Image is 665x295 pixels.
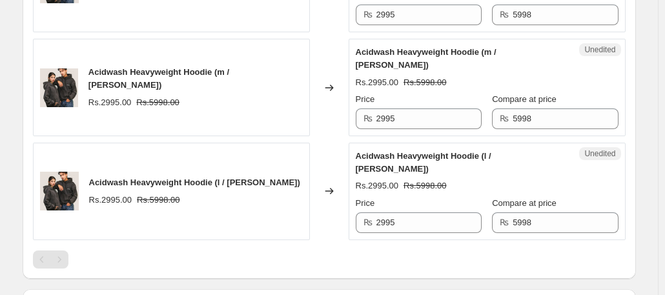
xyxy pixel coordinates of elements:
span: ₨ [363,10,373,19]
div: Rs.2995.00 [89,194,132,207]
span: ₨ [500,10,509,19]
span: Acidwash Heavyweight Hoodie (m / [PERSON_NAME]) [88,67,229,90]
div: Rs.2995.00 [356,76,399,89]
span: Unedited [584,148,615,159]
span: ₨ [363,114,373,123]
img: acidwash-heavyweight-hoodie-fleece-nextufstore-683690_80x.jpg [40,172,79,210]
span: ₨ [500,114,509,123]
div: Rs.2995.00 [356,179,399,192]
strike: Rs.5998.00 [404,179,447,192]
strike: Rs.5998.00 [137,194,180,207]
span: Price [356,198,375,208]
span: Compare at price [492,94,557,104]
span: ₨ [363,218,373,227]
span: Acidwash Heavyweight Hoodie (l / [PERSON_NAME]) [356,151,491,174]
nav: Pagination [33,250,68,269]
span: Unedited [584,45,615,55]
span: ₨ [500,218,509,227]
span: Acidwash Heavyweight Hoodie (l / [PERSON_NAME]) [89,178,300,187]
span: Compare at price [492,198,557,208]
span: Acidwash Heavyweight Hoodie (m / [PERSON_NAME]) [356,47,496,70]
span: Price [356,94,375,104]
img: acidwash-heavyweight-hoodie-fleece-nextufstore-683690_80x.jpg [40,68,78,107]
div: Rs.2995.00 [88,96,132,109]
strike: Rs.5998.00 [404,76,447,89]
strike: Rs.5998.00 [136,96,179,109]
